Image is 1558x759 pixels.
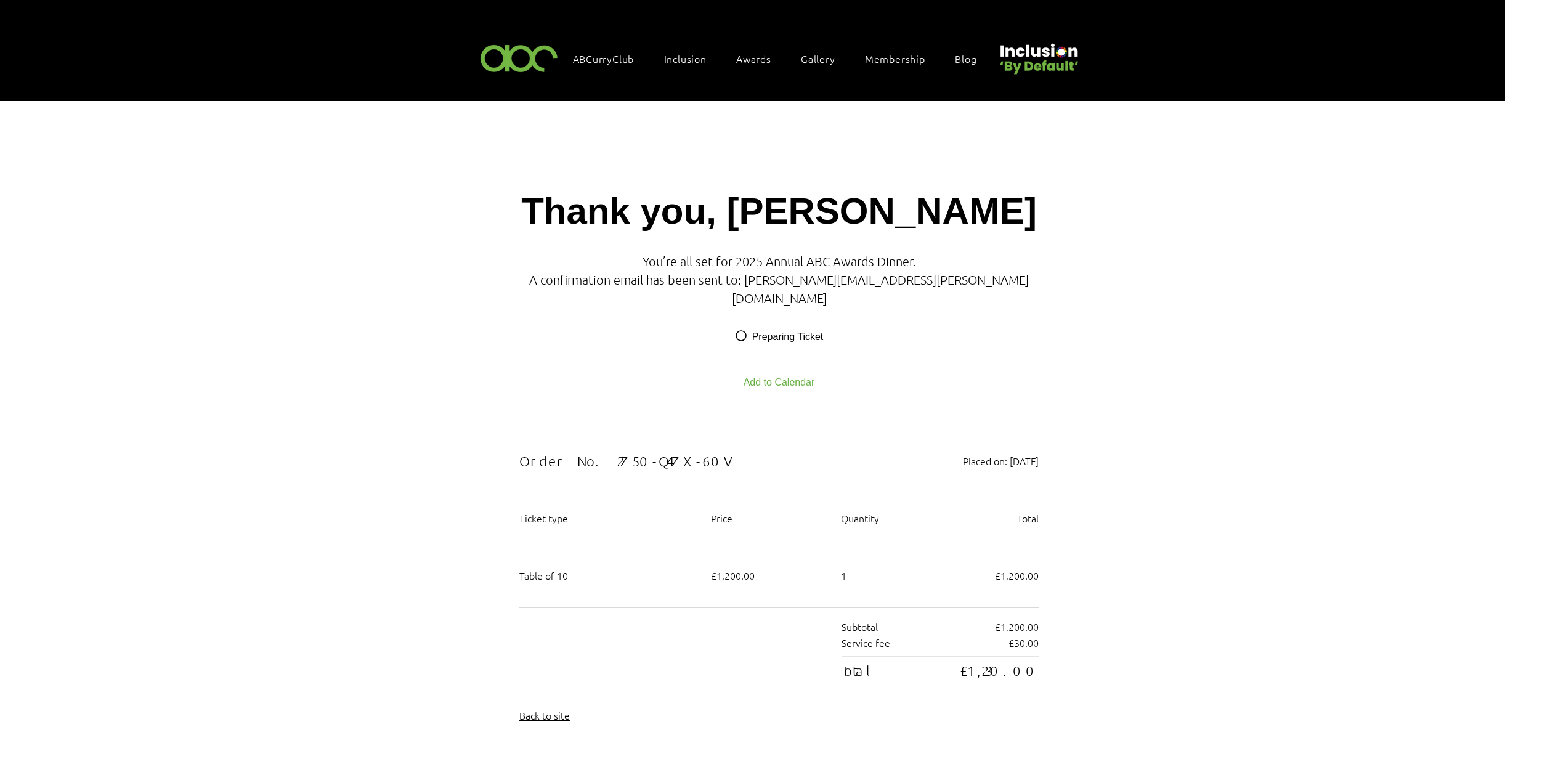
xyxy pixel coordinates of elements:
[955,52,976,65] span: Blog
[831,512,909,524] div: Quantity
[519,252,1039,270] div: You’re all set for 2025 Annual ABC Awards Dinner.
[519,512,701,524] div: Ticket type
[519,455,733,467] div: Order No. 2Z50-Q4ZX-60V
[831,569,909,582] div: 1
[795,46,854,71] a: Gallery
[995,620,1039,633] p: £1,200.00
[519,569,701,582] div: Table of 10
[842,664,874,676] p: Total
[477,39,562,76] img: ABC-Logo-Blank-Background-01-01-2.png
[949,46,995,71] a: Blog
[1008,636,1039,649] p: £30.00
[963,455,1039,467] div: Placed on: [DATE]
[664,52,707,65] span: Inclusion
[567,46,996,71] nav: Site
[859,46,944,71] a: Membership
[701,569,831,582] div: £1,200.00
[865,52,925,65] span: Membership
[801,52,835,65] span: Gallery
[519,708,570,723] a: Back to site
[519,270,1039,307] div: A confirmation email has been sent to: [PERSON_NAME][EMAIL_ADDRESS][PERSON_NAME][DOMAIN_NAME]
[701,512,831,524] div: Price
[752,330,824,359] div: Preparing Ticket
[573,52,635,65] span: ABCurryClub
[909,512,1039,524] div: Total
[730,46,790,71] div: Awards
[842,620,878,633] p: Subtotal
[960,664,1039,676] p: £1,230.00
[521,189,1037,233] h1: Thank you, [PERSON_NAME]
[996,33,1081,76] img: Untitled design (22).png
[909,569,1039,582] div: £1,200.00
[658,46,725,71] div: Inclusion
[842,636,890,649] p: Service fee
[567,46,653,71] a: ABCurryClub
[736,52,771,65] span: Awards
[699,367,859,397] button: Add to Calendar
